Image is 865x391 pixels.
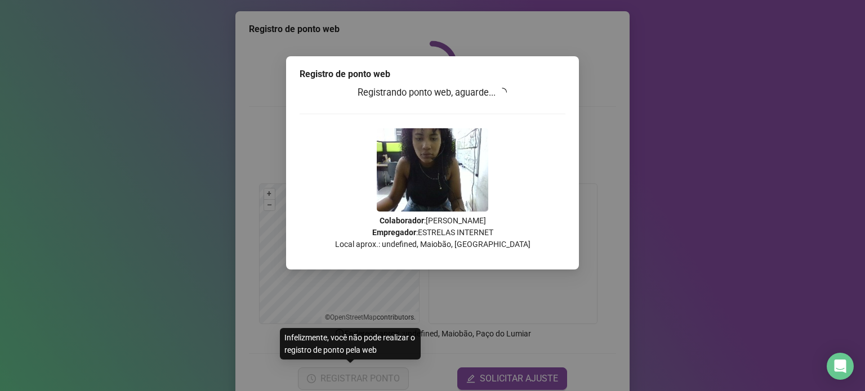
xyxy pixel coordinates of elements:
[380,216,424,225] strong: Colaborador
[300,86,565,100] h3: Registrando ponto web, aguarde...
[300,68,565,81] div: Registro de ponto web
[300,215,565,250] p: : [PERSON_NAME] : ESTRELAS INTERNET Local aprox.: undefined, Maiobão, [GEOGRAPHIC_DATA]
[497,87,509,98] span: loading
[377,128,488,212] img: 9k=
[827,353,854,380] div: Open Intercom Messenger
[372,228,416,237] strong: Empregador
[280,328,421,359] div: Infelizmente, você não pode realizar o registro de ponto pela web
